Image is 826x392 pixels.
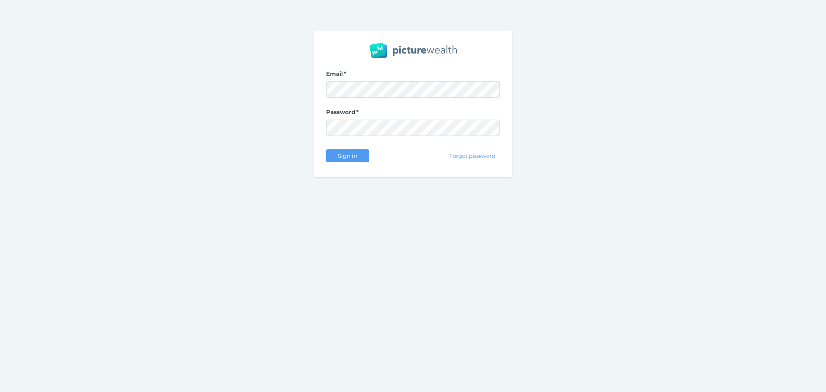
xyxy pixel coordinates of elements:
span: Sign in [334,152,361,159]
label: Password [326,108,500,119]
span: Forgot password [446,152,499,159]
button: Forgot password [445,149,500,162]
button: Sign in [326,149,369,162]
img: PW [370,42,457,58]
label: Email [326,70,500,81]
